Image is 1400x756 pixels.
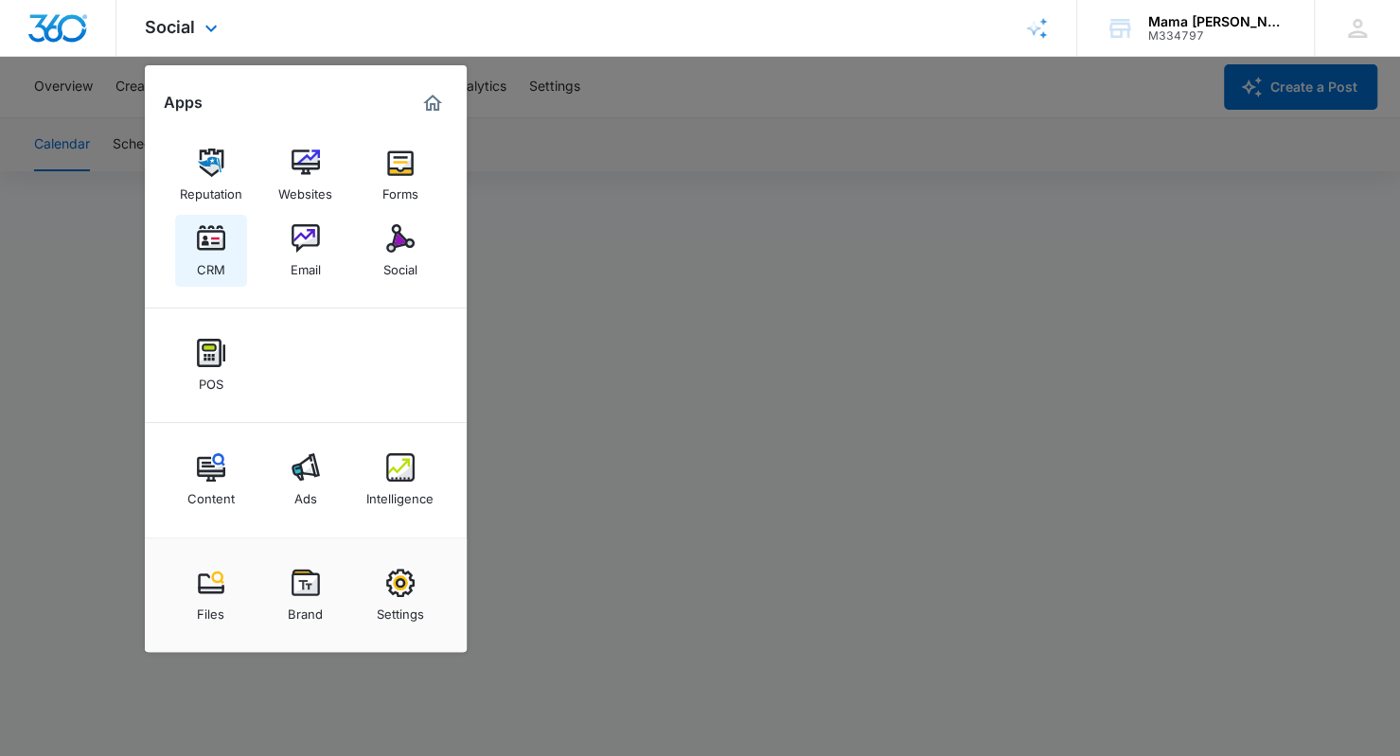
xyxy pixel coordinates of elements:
[175,444,247,516] a: Content
[364,139,436,211] a: Forms
[294,482,317,506] div: Ads
[1148,29,1286,43] div: account id
[366,482,434,506] div: Intelligence
[383,253,417,277] div: Social
[291,253,321,277] div: Email
[270,215,342,287] a: Email
[377,597,424,622] div: Settings
[187,482,235,506] div: Content
[199,367,223,392] div: POS
[270,559,342,631] a: Brand
[180,177,242,202] div: Reputation
[164,94,203,112] h2: Apps
[364,444,436,516] a: Intelligence
[278,177,332,202] div: Websites
[270,139,342,211] a: Websites
[197,253,225,277] div: CRM
[197,597,224,622] div: Files
[175,215,247,287] a: CRM
[175,139,247,211] a: Reputation
[1148,14,1286,29] div: account name
[364,215,436,287] a: Social
[364,559,436,631] a: Settings
[270,444,342,516] a: Ads
[175,329,247,401] a: POS
[382,177,418,202] div: Forms
[145,17,195,37] span: Social
[417,88,448,118] a: Marketing 360® Dashboard
[288,597,323,622] div: Brand
[175,559,247,631] a: Files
